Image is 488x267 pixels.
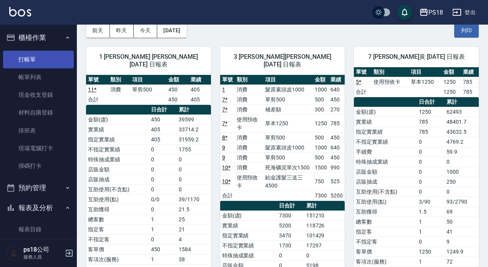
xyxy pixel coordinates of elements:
[86,75,108,85] th: 單號
[23,246,63,254] h5: ps18公司
[313,104,329,114] td: 300
[417,187,445,197] td: 0
[363,53,470,61] span: 7 [PERSON_NAME]黃 [DATE] 日報表
[235,95,264,104] td: 消費
[222,144,225,151] a: 9
[108,75,131,85] th: 類別
[166,85,189,95] td: 450
[417,237,445,247] td: 0
[417,247,445,257] td: 1250
[445,187,479,197] td: 0
[329,114,345,133] td: 785
[445,237,479,247] td: 9
[157,23,186,38] button: [DATE]
[189,75,211,85] th: 業績
[86,214,149,224] td: 總客數
[86,114,149,124] td: 金額(虛)
[3,139,74,157] a: 現場電腦打卡
[277,231,304,240] td: 3470
[329,133,345,143] td: 450
[6,245,22,261] img: Person
[235,104,264,114] td: 消費
[329,104,345,114] td: 270
[409,67,442,77] th: 項目
[304,211,345,221] td: 151210
[86,23,110,38] button: 前天
[220,250,277,260] td: 特殊抽成業績
[442,67,461,77] th: 金額
[149,184,177,194] td: 0
[263,143,312,153] td: 髮原素頭皮1000
[372,67,409,77] th: 類別
[277,240,304,250] td: 1730
[329,75,345,85] th: 業績
[329,153,345,163] td: 450
[263,104,312,114] td: 補差額
[263,163,312,172] td: 死海礦泥單次1500
[354,107,417,117] td: 金額(虛)
[130,85,166,95] td: 單剪500
[445,207,479,217] td: 69
[235,133,264,143] td: 消費
[3,239,74,256] a: 消費分析儀表板
[86,204,149,214] td: 互助獲得
[445,107,479,117] td: 62493
[354,207,417,217] td: 互助獲得
[354,237,417,247] td: 不指定客
[220,240,277,250] td: 不指定實業績
[313,85,329,95] td: 1000
[86,154,149,164] td: 特殊抽成業績
[149,154,177,164] td: 0
[354,67,479,97] table: a dense table
[177,174,211,184] td: 0
[445,217,479,227] td: 50
[263,133,312,143] td: 單剪500
[417,137,445,147] td: 0
[263,75,312,85] th: 項目
[86,174,149,184] td: 店販抽成
[313,114,329,133] td: 1250
[263,85,312,95] td: 髮原素頭皮1000
[354,227,417,237] td: 指定客
[3,122,74,139] a: 排班表
[86,184,149,194] td: 互助使用(不含點)
[445,97,479,107] th: 累計
[3,178,74,198] button: 預約管理
[177,194,211,204] td: 39/1170
[177,254,211,264] td: 38
[445,167,479,177] td: 1000
[149,204,177,214] td: 0
[3,68,74,86] a: 帳單列表
[417,97,445,107] th: 日合計
[166,95,189,104] td: 450
[149,144,177,154] td: 0
[263,153,312,163] td: 單剪500
[149,174,177,184] td: 0
[86,164,149,174] td: 店販金額
[329,85,345,95] td: 640
[277,221,304,231] td: 5200
[313,95,329,104] td: 500
[86,194,149,204] td: 互助使用(點)
[235,163,264,172] td: 消費
[329,191,345,201] td: 5200
[235,172,264,191] td: 使用預收卡
[445,157,479,167] td: 0
[445,197,479,207] td: 93/2790
[354,217,417,227] td: 總客數
[235,75,264,85] th: 類別
[149,134,177,144] td: 405
[354,177,417,187] td: 店販抽成
[354,157,417,167] td: 特殊抽成業績
[86,144,149,154] td: 不指定實業績
[461,77,479,87] td: 785
[3,221,74,238] a: 報表目錄
[417,197,445,207] td: 3/90
[354,247,417,257] td: 客單價
[449,5,479,20] button: 登出
[235,143,264,153] td: 消費
[177,204,211,214] td: 21.5
[329,163,345,172] td: 990
[354,127,417,137] td: 指定實業績
[304,250,345,260] td: 0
